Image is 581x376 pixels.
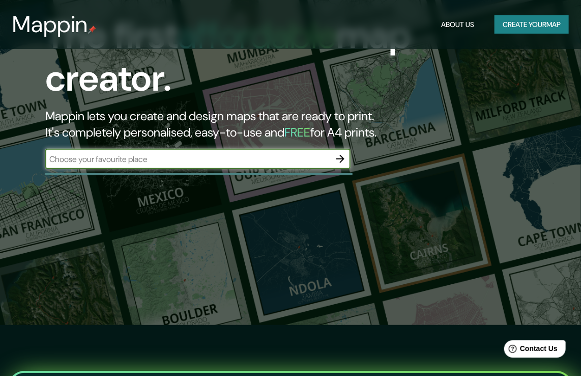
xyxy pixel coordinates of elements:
[88,25,96,34] img: mappin-pin
[284,124,310,140] h5: FREE
[490,336,570,365] iframe: Help widget launcher
[12,11,88,38] h3: Mappin
[45,14,510,108] h1: The first map creator.
[45,153,330,165] input: Choose your favourite place
[495,15,569,34] button: Create yourmap
[45,108,510,141] h2: Mappin lets you create and design maps that are ready to print. It's completely personalised, eas...
[437,15,478,34] button: About Us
